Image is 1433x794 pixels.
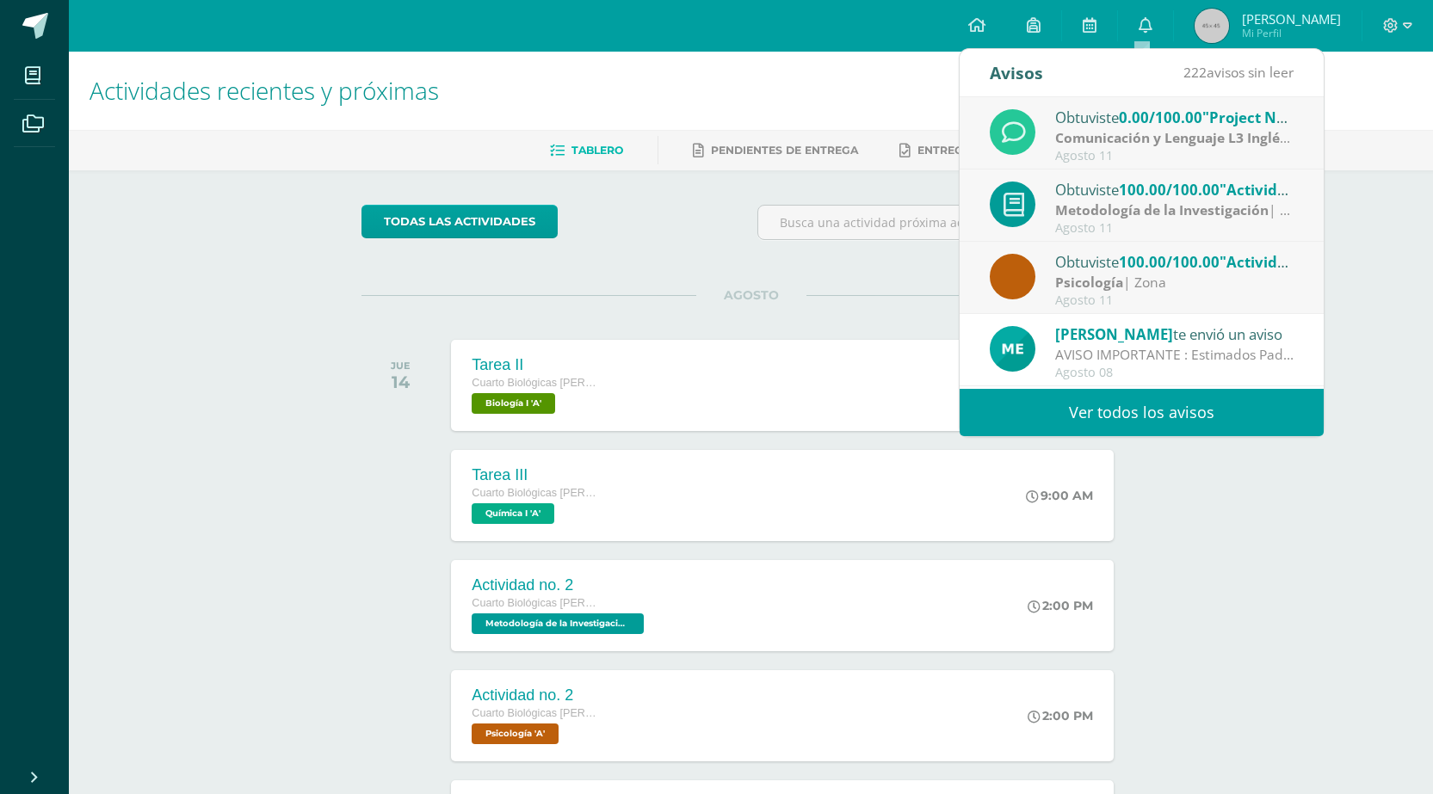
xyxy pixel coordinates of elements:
span: 222 [1183,63,1207,82]
div: Tarea III [472,466,601,484]
div: Agosto 11 [1055,149,1294,163]
span: 0.00/100.00 [1119,108,1202,127]
div: 14 [391,372,411,392]
div: JUE [391,360,411,372]
strong: Metodología de la Investigación [1055,200,1269,219]
span: Mi Perfil [1242,26,1341,40]
div: Obtuviste en [1055,178,1294,200]
span: Cuarto Biológicas [PERSON_NAME]. C.C.L.L. en Ciencias Biológicas [472,487,601,499]
span: Tablero [571,144,623,157]
strong: Psicología [1055,273,1123,292]
div: Agosto 11 [1055,221,1294,236]
span: Entregadas [917,144,994,157]
div: Agosto 08 [1055,366,1294,380]
span: [PERSON_NAME] [1055,324,1173,344]
div: Actividad no. 2 [472,576,648,594]
div: 9:00 AM [1026,488,1093,503]
a: Pendientes de entrega [693,137,858,164]
strong: Comunicación y Lenguaje L3 Inglés [1055,128,1290,147]
div: AVISO IMPORTANTE : Estimados Padres de Familia, es un gusto saludarles. El motivo de la presente ... [1055,345,1294,365]
div: 2:00 PM [1028,598,1093,613]
div: Actividad no. 2 [472,686,601,705]
a: todas las Actividades [361,205,558,238]
span: Química I 'A' [472,503,554,524]
span: Cuarto Biológicas [PERSON_NAME]. C.C.L.L. en Ciencias Biológicas [472,377,601,389]
div: Obtuviste en [1055,250,1294,273]
img: c105304d023d839b59a15d0bf032229d.png [990,326,1035,372]
span: "Project No.1 - Shark Tank" [1202,108,1396,127]
span: Biología I 'A' [472,393,555,414]
span: [PERSON_NAME] [1242,10,1341,28]
span: Cuarto Biológicas [PERSON_NAME]. C.C.L.L. en Ciencias Biológicas [472,707,601,719]
span: 100.00/100.00 [1119,252,1220,272]
span: avisos sin leer [1183,63,1294,82]
div: | Zona [1055,273,1294,292]
div: Avisos [990,49,1043,96]
div: 2:00 PM [1028,708,1093,723]
div: Agosto 11 [1055,293,1294,308]
span: Pendientes de entrega [711,144,858,157]
span: Psicología 'A' [472,723,559,744]
span: Metodología de la Investigación 'A' [472,613,644,634]
div: | Projects [1055,128,1294,148]
span: AGOSTO [696,287,806,303]
div: te envió un aviso [1055,323,1294,345]
div: Tarea II [472,356,601,374]
a: Entregadas [899,137,994,164]
span: "Actividad no. 1" [1220,252,1340,272]
a: Tablero [550,137,623,164]
img: 45x45 [1195,9,1229,43]
div: | Zona [1055,200,1294,220]
span: "Actividad no. 2" [1220,180,1340,200]
a: Ver todos los avisos [960,389,1324,436]
span: 100.00/100.00 [1119,180,1220,200]
span: Actividades recientes y próximas [90,74,439,107]
div: Obtuviste en [1055,106,1294,128]
span: Cuarto Biológicas [PERSON_NAME]. C.C.L.L. en Ciencias Biológicas [472,597,601,609]
input: Busca una actividad próxima aquí... [758,206,1140,239]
